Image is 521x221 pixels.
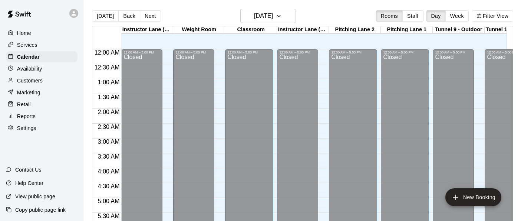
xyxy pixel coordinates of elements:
[17,89,40,96] p: Marketing
[6,63,78,74] a: Availability
[331,51,375,54] div: 12:00 AM – 5:00 PM
[17,41,37,49] p: Services
[17,101,31,108] p: Retail
[92,10,119,22] button: [DATE]
[96,109,122,115] span: 2:00 AM
[445,188,501,206] button: add
[6,39,78,51] a: Services
[17,77,43,84] p: Customers
[329,26,381,33] div: Pitching Lane 2
[17,113,36,120] p: Reports
[435,51,472,54] div: 12:00 AM – 5:00 PM
[376,10,403,22] button: Rooms
[6,123,78,134] a: Settings
[254,11,273,21] h6: [DATE]
[381,26,433,33] div: Pitching Lane 1
[17,124,36,132] p: Settings
[96,139,122,145] span: 3:00 AM
[175,51,212,54] div: 12:00 AM – 5:00 PM
[472,10,513,22] button: Filter View
[15,193,55,200] p: View public page
[17,29,31,37] p: Home
[15,179,43,187] p: Help Center
[17,53,40,61] p: Calendar
[96,213,122,219] span: 5:30 AM
[445,10,469,22] button: Week
[93,49,122,56] span: 12:00 AM
[6,111,78,122] a: Reports
[426,10,446,22] button: Day
[6,99,78,110] a: Retail
[96,153,122,160] span: 3:30 AM
[227,51,271,54] div: 12:00 AM – 5:00 PM
[383,51,427,54] div: 12:00 AM – 5:00 PM
[6,27,78,39] a: Home
[240,9,296,23] button: [DATE]
[6,75,78,86] a: Customers
[96,94,122,100] span: 1:30 AM
[93,64,122,71] span: 12:30 AM
[402,10,423,22] button: Staff
[433,26,485,33] div: Tunnel 9 - Outdoor
[173,26,225,33] div: Weight Room
[96,79,122,85] span: 1:00 AM
[121,26,173,33] div: Instructor Lane (Cage 3) - Green
[277,26,329,33] div: Instructor Lane (Cage 8) - Outdoor
[118,10,140,22] button: Back
[6,87,78,98] a: Marketing
[6,51,78,62] a: Calendar
[96,168,122,175] span: 4:00 AM
[96,198,122,204] span: 5:00 AM
[15,166,42,173] p: Contact Us
[140,10,161,22] button: Next
[96,124,122,130] span: 2:30 AM
[279,51,316,54] div: 12:00 AM – 5:00 PM
[225,26,277,33] div: Classroom
[15,206,66,214] p: Copy public page link
[96,183,122,189] span: 4:30 AM
[123,51,160,54] div: 12:00 AM – 5:00 PM
[17,65,42,72] p: Availability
